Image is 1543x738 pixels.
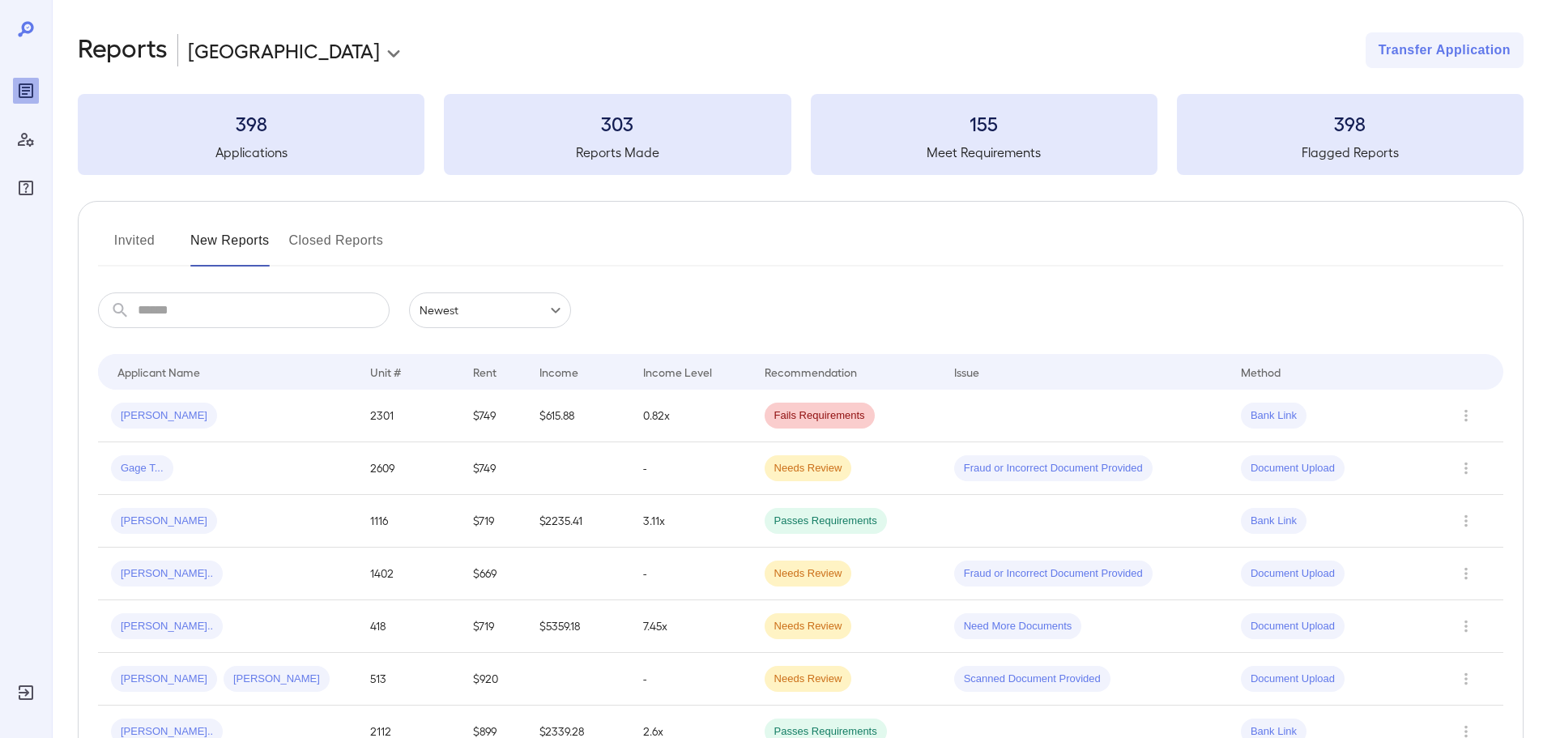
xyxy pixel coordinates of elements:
[1453,666,1479,692] button: Row Actions
[78,32,168,68] h2: Reports
[460,548,526,600] td: $669
[1241,408,1306,424] span: Bank Link
[357,548,461,600] td: 1402
[765,362,857,382] div: Recommendation
[1453,508,1479,534] button: Row Actions
[765,566,852,582] span: Needs Review
[630,653,752,706] td: -
[357,653,461,706] td: 513
[1366,32,1524,68] button: Transfer Application
[1453,561,1479,587] button: Row Actions
[13,126,39,152] div: Manage Users
[357,442,461,495] td: 2609
[765,514,887,529] span: Passes Requirements
[811,143,1157,162] h5: Meet Requirements
[190,228,270,267] button: New Reports
[765,619,852,634] span: Needs Review
[1453,613,1479,639] button: Row Actions
[78,143,424,162] h5: Applications
[954,566,1153,582] span: Fraud or Incorrect Document Provided
[460,495,526,548] td: $719
[111,408,217,424] span: [PERSON_NAME]
[98,228,171,267] button: Invited
[1241,619,1345,634] span: Document Upload
[630,442,752,495] td: -
[526,600,630,653] td: $5359.18
[111,566,223,582] span: [PERSON_NAME]..
[111,514,217,529] span: [PERSON_NAME]
[630,548,752,600] td: -
[78,110,424,136] h3: 398
[630,495,752,548] td: 3.11x
[460,442,526,495] td: $749
[473,362,499,382] div: Rent
[954,461,1153,476] span: Fraud or Incorrect Document Provided
[1241,461,1345,476] span: Document Upload
[643,362,712,382] div: Income Level
[357,390,461,442] td: 2301
[539,362,578,382] div: Income
[357,495,461,548] td: 1116
[1241,514,1306,529] span: Bank Link
[954,362,980,382] div: Issue
[1453,455,1479,481] button: Row Actions
[409,292,571,328] div: Newest
[224,672,330,687] span: [PERSON_NAME]
[13,175,39,201] div: FAQ
[954,619,1082,634] span: Need More Documents
[111,672,217,687] span: [PERSON_NAME]
[78,94,1524,175] summary: 398Applications303Reports Made155Meet Requirements398Flagged Reports
[765,408,875,424] span: Fails Requirements
[526,390,630,442] td: $615.88
[460,390,526,442] td: $749
[1177,143,1524,162] h5: Flagged Reports
[1241,362,1281,382] div: Method
[1241,566,1345,582] span: Document Upload
[111,619,223,634] span: [PERSON_NAME]..
[357,600,461,653] td: 418
[1453,403,1479,429] button: Row Actions
[811,110,1157,136] h3: 155
[111,461,173,476] span: Gage T...
[460,653,526,706] td: $920
[13,78,39,104] div: Reports
[370,362,401,382] div: Unit #
[526,495,630,548] td: $2235.41
[1241,672,1345,687] span: Document Upload
[630,600,752,653] td: 7.45x
[444,110,791,136] h3: 303
[444,143,791,162] h5: Reports Made
[188,37,380,63] p: [GEOGRAPHIC_DATA]
[765,672,852,687] span: Needs Review
[954,672,1110,687] span: Scanned Document Provided
[117,362,200,382] div: Applicant Name
[1177,110,1524,136] h3: 398
[13,680,39,706] div: Log Out
[289,228,384,267] button: Closed Reports
[765,461,852,476] span: Needs Review
[460,600,526,653] td: $719
[630,390,752,442] td: 0.82x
